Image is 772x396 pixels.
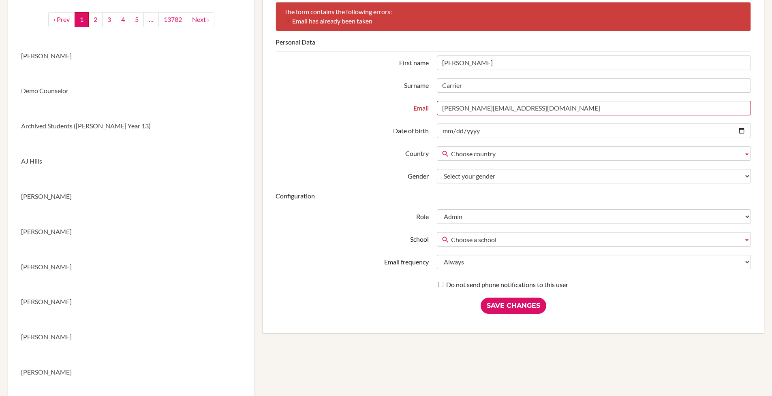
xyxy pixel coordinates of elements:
a: [PERSON_NAME] [8,249,254,285]
a: Demo Counselor [8,73,254,109]
a: [PERSON_NAME] [8,319,254,355]
a: 13782 [158,12,187,27]
a: 2 [88,12,103,27]
a: 5 [130,12,144,27]
a: 1 [75,12,89,27]
label: First name [272,55,433,68]
label: Surname [272,78,433,90]
legend: Personal Data [276,38,751,51]
a: ‹ Prev [48,12,75,27]
label: Email [272,101,433,113]
a: [PERSON_NAME] [8,38,254,74]
label: Do not send phone notifications to this user [438,280,568,290]
span: Choose a school [451,232,740,247]
a: AJ Hills [8,144,254,179]
a: [PERSON_NAME] [8,214,254,249]
a: [PERSON_NAME] [8,179,254,214]
a: 4 [116,12,130,27]
label: Date of birth [272,123,433,136]
legend: Configuration [276,192,751,205]
li: Email has already been taken [284,17,725,26]
a: 3 [102,12,116,27]
label: Email frequency [272,255,433,267]
a: Archived Students ([PERSON_NAME] Year 13) [8,109,254,144]
a: next [187,12,214,27]
input: Do not send phone notifications to this user [438,282,443,287]
span: Choose country [451,147,740,161]
a: … [143,12,159,27]
label: Gender [272,169,433,181]
label: Role [272,209,433,221]
label: Country [272,146,433,158]
a: [PERSON_NAME] [8,284,254,319]
div: The form contains the following errors: [276,2,751,31]
input: Save Changes [481,298,546,314]
a: [PERSON_NAME] [8,355,254,390]
label: School [272,232,433,244]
